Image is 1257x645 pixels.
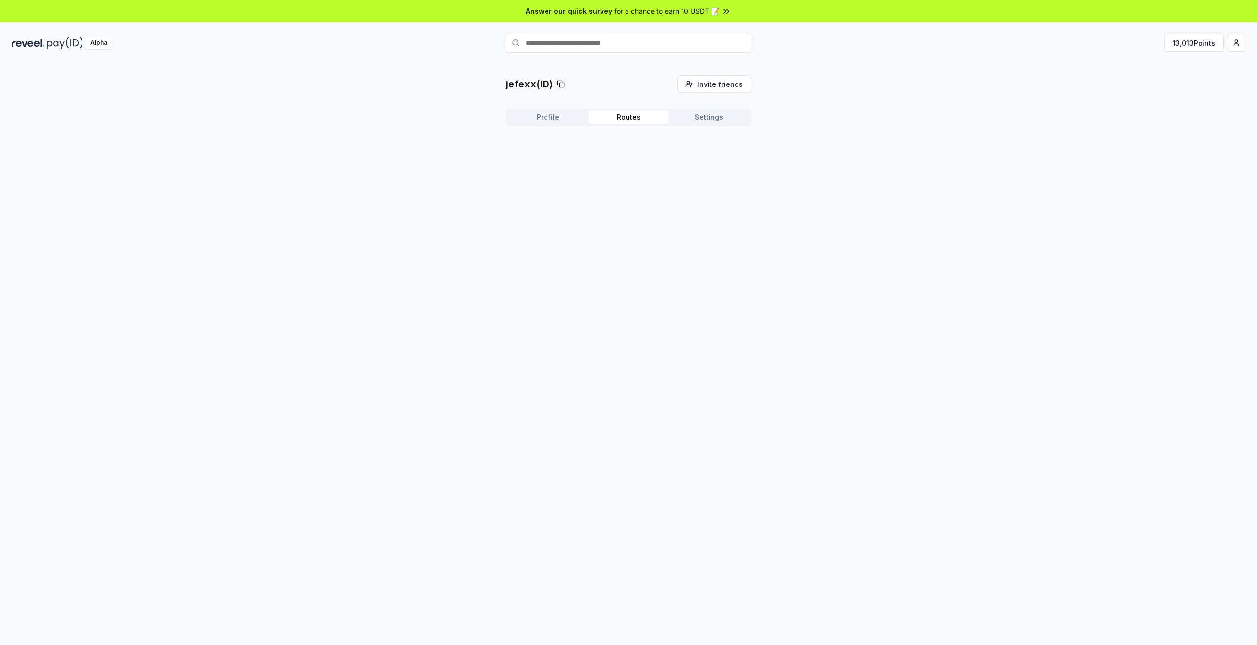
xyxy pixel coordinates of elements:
[669,111,749,124] button: Settings
[47,37,83,49] img: pay_id
[508,111,588,124] button: Profile
[526,6,612,16] span: Answer our quick survey
[12,37,45,49] img: reveel_dark
[588,111,669,124] button: Routes
[614,6,719,16] span: for a chance to earn 10 USDT 📝
[506,77,553,91] p: jefexx(ID)
[697,79,743,89] span: Invite friends
[1164,34,1224,52] button: 13,013Points
[677,75,751,93] button: Invite friends
[85,37,112,49] div: Alpha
